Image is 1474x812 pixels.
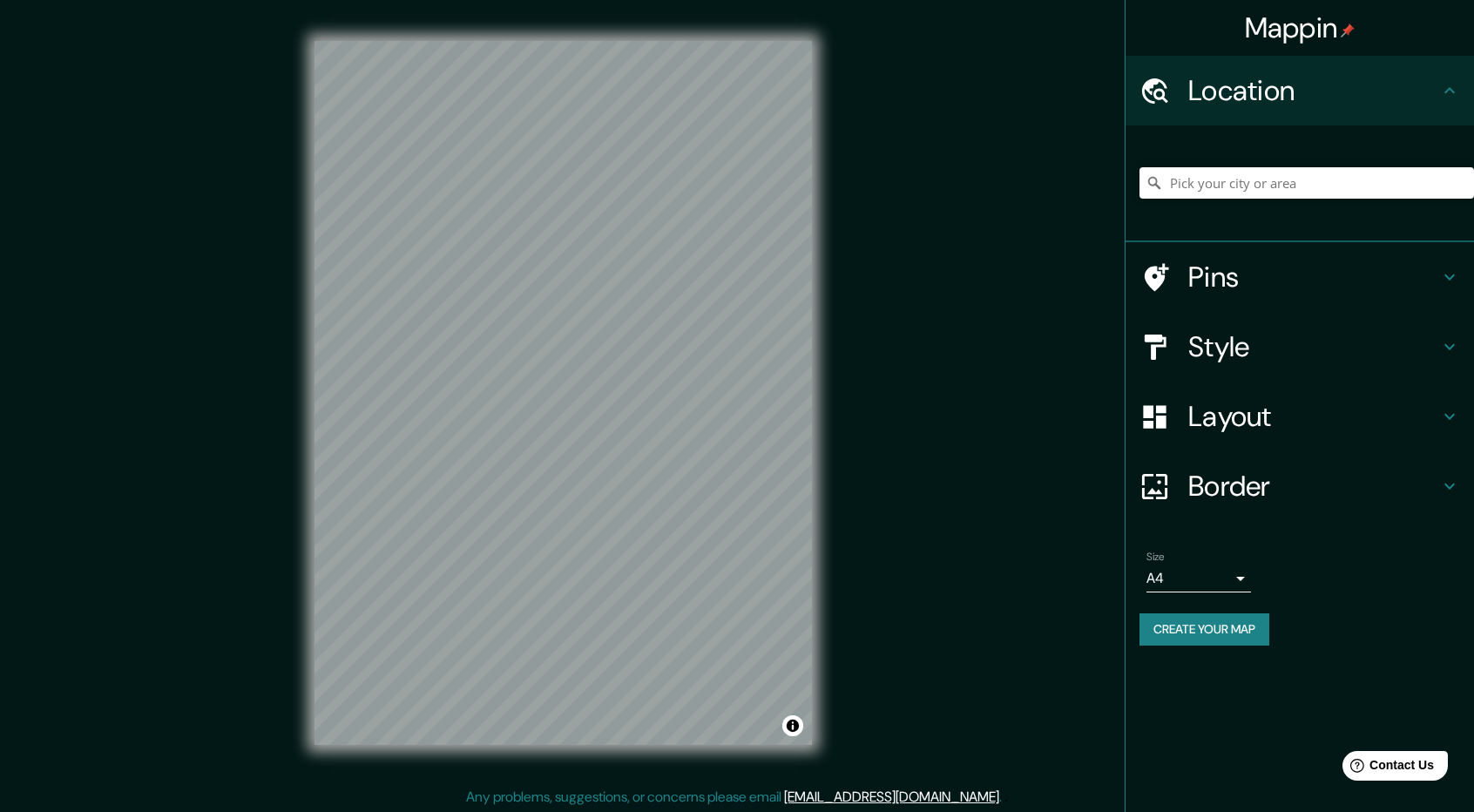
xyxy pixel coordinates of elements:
div: Pins [1126,242,1474,312]
h4: Layout [1188,399,1439,434]
div: Style [1126,312,1474,382]
div: Border [1126,451,1474,521]
input: Pick your city or area [1139,167,1474,199]
a: [EMAIL_ADDRESS][DOMAIN_NAME] [784,788,999,806]
img: pin-icon.png [1341,24,1355,37]
canvas: Map [314,41,812,745]
div: Location [1126,56,1474,125]
div: Layout [1126,382,1474,451]
h4: Location [1188,73,1439,108]
iframe: Help widget launcher [1319,744,1455,793]
div: . [1004,787,1008,808]
label: Size [1146,550,1165,565]
div: A4 [1146,565,1251,592]
h4: Border [1188,469,1439,504]
h4: Style [1188,329,1439,364]
div: . [1002,787,1004,808]
button: Toggle attribution [782,715,803,736]
h4: Mappin [1245,10,1356,45]
p: Any problems, suggestions, or concerns please email . [466,787,1002,808]
h4: Pins [1188,260,1439,294]
button: Create your map [1139,613,1269,646]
